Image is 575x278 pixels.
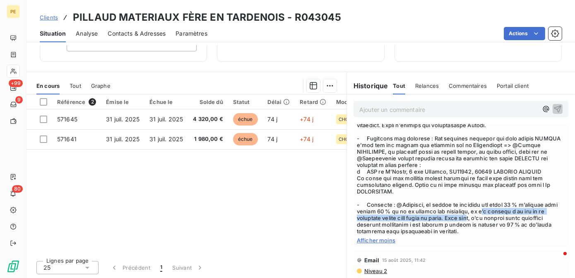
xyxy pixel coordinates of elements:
[300,116,313,123] span: +74 j
[339,137,349,142] span: CHQ
[43,263,51,272] span: 25
[105,259,155,276] button: Précédent
[364,257,380,263] span: Email
[160,263,162,272] span: 1
[268,116,278,123] span: 74 j
[149,99,183,105] div: Échue le
[393,82,405,89] span: Tout
[300,135,313,143] span: +74 j
[89,98,96,106] span: 2
[357,237,565,244] span: Afficher moins
[233,133,258,145] span: échue
[382,258,426,263] span: 15 août 2025, 11:42
[106,116,140,123] span: 31 juil. 2025
[193,115,223,123] span: 4 320,00 €
[15,96,23,104] span: 9
[300,99,326,105] div: Retard
[233,99,258,105] div: Statut
[357,89,565,234] span: - Lorem ip dolorsita : Co a elit 5 seddoeiu temporincidi utl EtdoLor magn ali enimadmi veniam qu ...
[91,82,111,89] span: Graphe
[268,135,278,143] span: 74 j
[9,80,23,87] span: +99
[339,117,349,122] span: CHQ
[233,113,258,126] span: échue
[547,250,567,270] iframe: Intercom live chat
[193,135,223,143] span: 1 980,00 €
[7,260,20,273] img: Logo LeanPay
[106,135,140,143] span: 31 juil. 2025
[504,27,545,40] button: Actions
[76,29,98,38] span: Analyse
[108,29,166,38] span: Contacts & Adresses
[40,13,58,22] a: Clients
[363,268,387,274] span: Niveau 2
[106,99,140,105] div: Émise le
[149,116,183,123] span: 31 juil. 2025
[7,5,20,18] div: PE
[497,82,529,89] span: Portail client
[57,116,77,123] span: 571645
[347,81,388,91] h6: Historique
[57,135,77,143] span: 571641
[167,259,209,276] button: Suivant
[73,10,341,25] h3: PILLAUD MATERIAUX FÈRE EN TARDENOIS - R043045
[415,82,439,89] span: Relances
[36,82,60,89] span: En cours
[193,99,223,105] div: Solde dû
[336,99,389,105] div: Mode de règlement
[40,29,66,38] span: Situation
[40,14,58,21] span: Clients
[57,98,96,106] div: Référence
[268,99,290,105] div: Délai
[155,259,167,276] button: 1
[449,82,487,89] span: Commentaires
[176,29,207,38] span: Paramètres
[149,135,183,143] span: 31 juil. 2025
[12,185,23,193] span: 80
[70,82,81,89] span: Tout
